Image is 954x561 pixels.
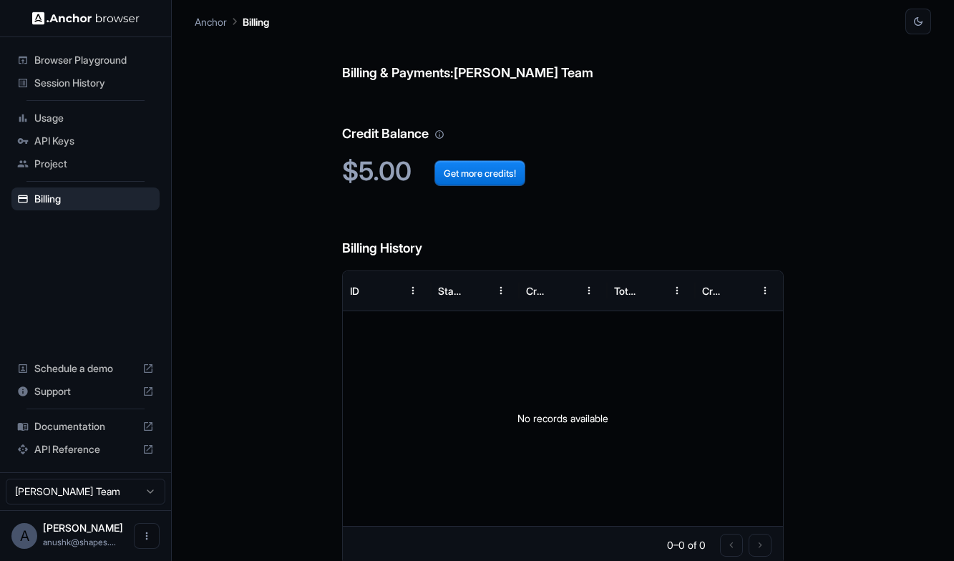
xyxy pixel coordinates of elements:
[374,278,400,303] button: Sort
[32,11,140,25] img: Anchor Logo
[34,384,137,399] span: Support
[34,361,137,376] span: Schedule a demo
[11,415,160,438] div: Documentation
[434,130,444,140] svg: Your credit balance will be consumed as you use the API. Visit the usage page to view a breakdown...
[664,278,690,303] button: Menu
[34,134,154,148] span: API Keys
[195,14,269,29] nav: breadcrumb
[11,523,37,549] div: A
[195,14,227,29] p: Anchor
[343,311,783,526] div: No records available
[11,107,160,130] div: Usage
[342,95,784,145] h6: Credit Balance
[550,278,576,303] button: Sort
[702,285,725,297] div: Created
[576,278,602,303] button: Menu
[350,285,359,297] div: ID
[34,76,154,90] span: Session History
[614,285,637,297] div: Total Cost
[11,357,160,380] div: Schedule a demo
[434,160,525,186] button: Get more credits!
[400,278,426,303] button: Menu
[11,438,160,461] div: API Reference
[43,537,116,547] span: anushk@shapes.inc
[34,157,154,171] span: Project
[11,49,160,72] div: Browser Playground
[134,523,160,549] button: Open menu
[43,522,123,534] span: Anushk Mittal
[342,156,784,187] h2: $5.00
[11,187,160,210] div: Billing
[526,285,549,297] div: Credits
[726,278,752,303] button: Sort
[11,72,160,94] div: Session History
[342,34,784,84] h6: Billing & Payments: [PERSON_NAME] Team
[34,111,154,125] span: Usage
[667,538,706,552] p: 0–0 of 0
[11,380,160,403] div: Support
[438,285,461,297] div: Status
[752,278,778,303] button: Menu
[34,192,154,206] span: Billing
[34,419,137,434] span: Documentation
[11,152,160,175] div: Project
[243,14,269,29] p: Billing
[462,278,488,303] button: Sort
[488,278,514,303] button: Menu
[638,278,664,303] button: Sort
[34,442,137,457] span: API Reference
[11,130,160,152] div: API Keys
[342,210,784,259] h6: Billing History
[34,53,154,67] span: Browser Playground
